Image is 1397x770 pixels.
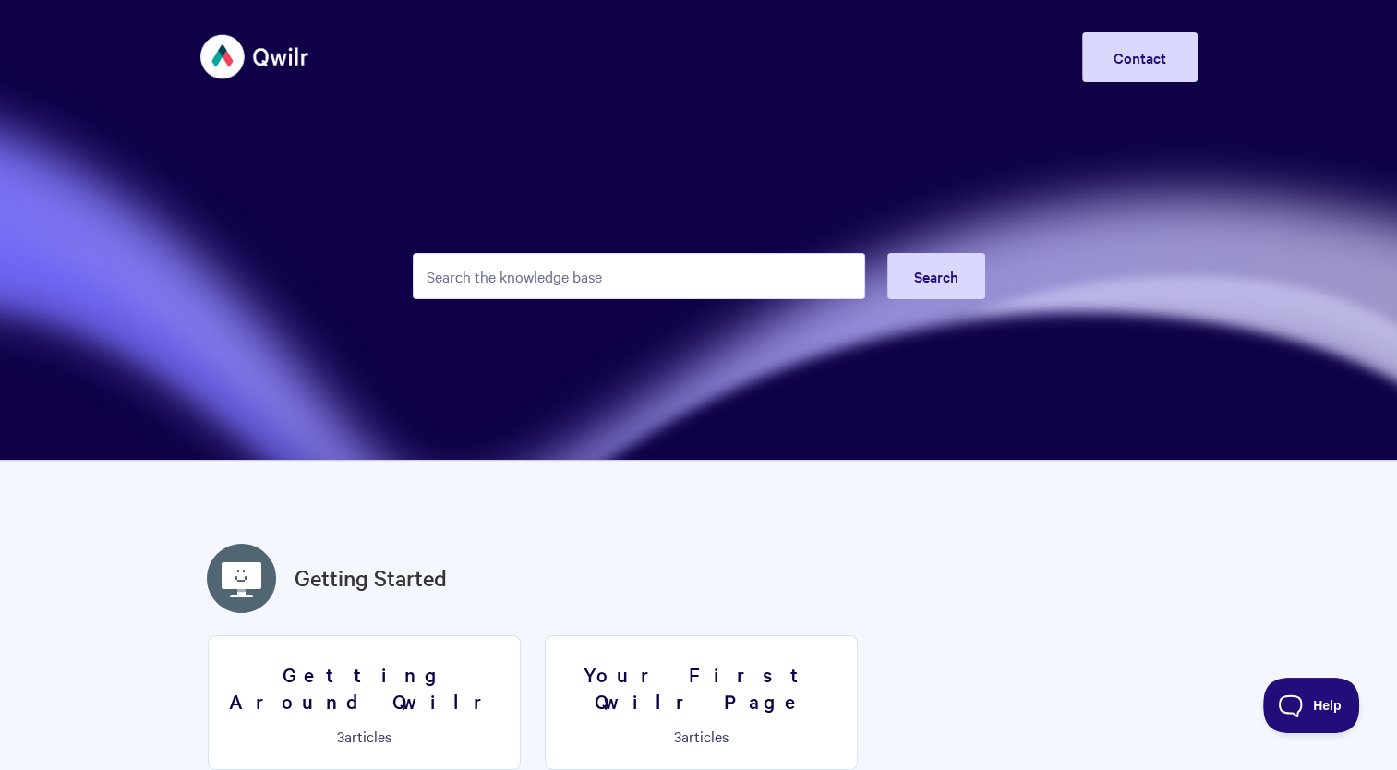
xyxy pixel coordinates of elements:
[220,661,509,714] h3: Getting Around Qwilr
[200,22,310,91] img: Qwilr Help Center
[887,253,985,299] button: Search
[557,661,846,714] h3: Your First Qwilr Page
[1263,678,1360,733] iframe: Toggle Customer Support
[674,726,681,746] span: 3
[545,635,858,770] a: Your First Qwilr Page 3articles
[914,266,958,286] span: Search
[413,253,865,299] input: Search the knowledge base
[557,728,846,744] p: articles
[1082,32,1198,82] a: Contact
[208,635,521,770] a: Getting Around Qwilr 3articles
[220,728,509,744] p: articles
[337,726,344,746] span: 3
[295,561,447,595] a: Getting Started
